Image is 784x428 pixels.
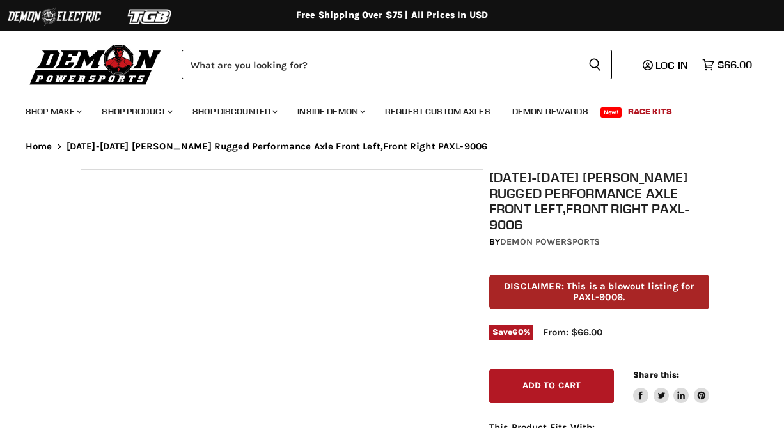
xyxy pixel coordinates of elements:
h1: [DATE]-[DATE] [PERSON_NAME] Rugged Performance Axle Front Left,Front Right PAXL-9006 [489,169,709,233]
span: 60 [512,327,523,337]
a: Demon Rewards [503,98,598,125]
form: Product [182,50,612,79]
a: Race Kits [618,98,682,125]
p: DISCLAIMER: This is a blowout listing for PAXL-9006. [489,275,709,310]
a: Shop Make [16,98,90,125]
button: Search [578,50,612,79]
span: Log in [655,59,688,72]
span: Share this: [633,370,679,379]
input: Search [182,50,578,79]
img: Demon Powersports [26,42,166,87]
ul: Main menu [16,93,749,125]
a: Log in [637,59,696,71]
span: [DATE]-[DATE] [PERSON_NAME] Rugged Performance Axle Front Left,Front Right PAXL-9006 [67,141,488,152]
button: Add to cart [489,369,614,403]
span: Save % [489,325,533,339]
a: Request Custom Axles [375,98,500,125]
span: From: $66.00 [543,326,602,338]
a: Demon Powersports [500,236,600,247]
img: TGB Logo 2 [102,4,198,29]
a: $66.00 [696,56,758,74]
span: $66.00 [717,59,752,71]
span: Add to cart [522,380,581,391]
img: Demon Electric Logo 2 [6,4,102,29]
aside: Share this: [633,369,709,403]
a: Shop Product [92,98,180,125]
div: by [489,235,709,249]
a: Shop Discounted [183,98,285,125]
a: Home [26,141,52,152]
a: Inside Demon [288,98,373,125]
span: New! [600,107,622,118]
